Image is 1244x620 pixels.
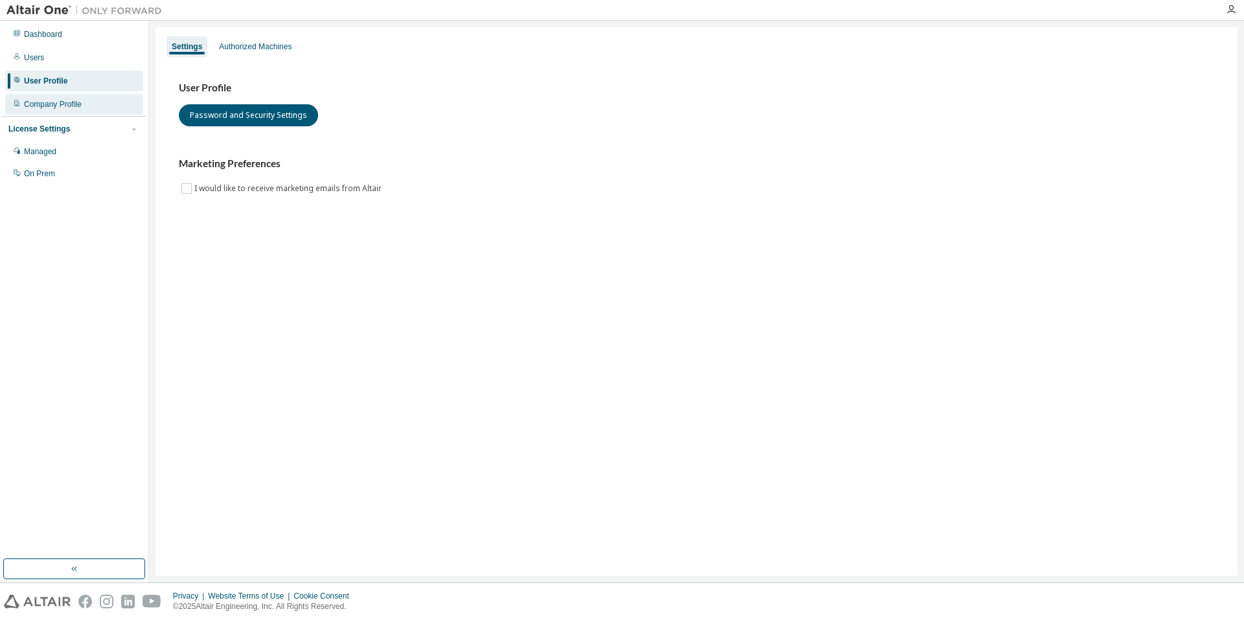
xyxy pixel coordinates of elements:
img: youtube.svg [143,595,161,608]
div: On Prem [24,168,55,179]
div: Privacy [173,591,208,601]
img: linkedin.svg [121,595,135,608]
label: I would like to receive marketing emails from Altair [194,181,384,196]
div: Company Profile [24,99,82,109]
div: Users [24,52,44,63]
button: Password and Security Settings [179,104,318,126]
img: Altair One [6,4,168,17]
div: Website Terms of Use [208,591,294,601]
div: User Profile [24,76,67,86]
img: altair_logo.svg [4,595,71,608]
h3: User Profile [179,82,1214,95]
h3: Marketing Preferences [179,157,1214,170]
p: © 2025 Altair Engineering, Inc. All Rights Reserved. [173,601,357,612]
img: facebook.svg [78,595,92,608]
img: instagram.svg [100,595,113,608]
div: Authorized Machines [219,41,292,52]
div: Managed [24,146,56,157]
div: Cookie Consent [294,591,356,601]
div: Dashboard [24,29,62,40]
div: Settings [172,41,202,52]
div: License Settings [8,124,70,134]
